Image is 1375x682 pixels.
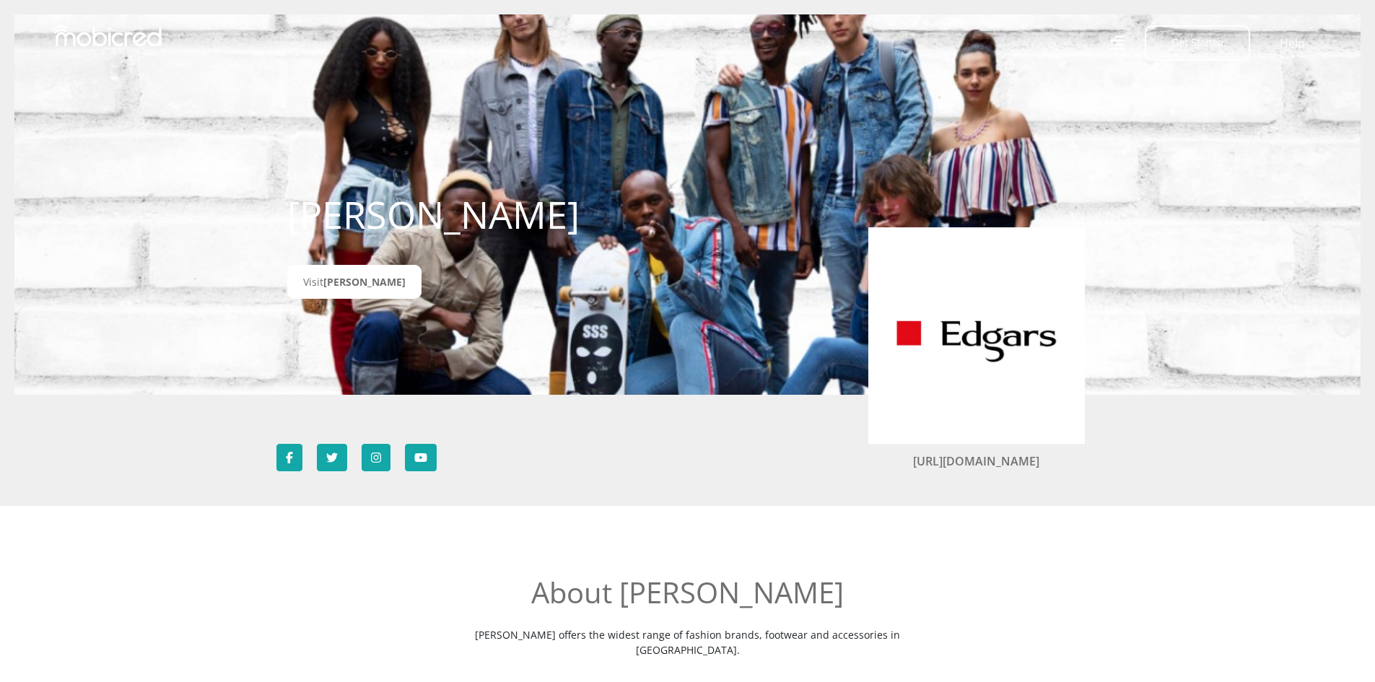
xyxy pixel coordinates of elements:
[287,170,319,183] a: STORES
[287,192,608,237] h1: [PERSON_NAME]
[1145,25,1250,61] button: Get Started
[317,444,347,471] a: Follow Edgars on Twitter
[362,444,390,471] a: Follow Edgars on Instagram
[424,627,951,657] p: [PERSON_NAME] offers the widest range of fashion brands, footwear and accessories in [GEOGRAPHIC_...
[890,249,1063,422] img: Edgars
[287,265,422,299] a: Visit[PERSON_NAME]
[276,444,302,471] a: Follow Edgars on Facebook
[405,444,437,471] a: Subscribe to Edgars on YouTube
[52,25,162,47] img: Mobicred
[424,575,951,610] h2: About [PERSON_NAME]
[1279,34,1306,53] a: Help
[913,453,1039,469] a: [URL][DOMAIN_NAME]
[323,275,406,289] span: [PERSON_NAME]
